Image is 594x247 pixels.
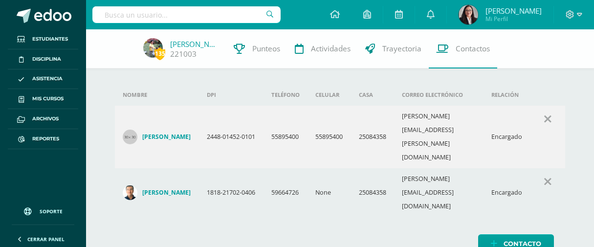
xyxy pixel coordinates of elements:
[12,198,74,222] a: Soporte
[27,236,65,243] span: Cerrar panel
[351,84,394,106] th: Casa
[394,106,484,168] td: [PERSON_NAME][EMAIL_ADDRESS][PERSON_NAME][DOMAIN_NAME]
[485,15,542,23] span: Mi Perfil
[264,168,308,217] td: 59664726
[484,84,530,106] th: Relación
[154,47,165,60] span: 135
[351,168,394,217] td: 25084358
[32,135,59,143] span: Reportes
[199,84,264,106] th: DPI
[351,106,394,168] td: 25084358
[142,189,191,197] h4: [PERSON_NAME]
[459,5,478,24] img: e273bec5909437e5d5b2daab1002684b.png
[40,208,63,215] span: Soporte
[485,6,542,16] span: [PERSON_NAME]
[115,84,199,106] th: Nombre
[8,69,78,90] a: Asistencia
[8,29,78,49] a: Estudiantes
[308,168,351,217] td: None
[32,115,59,123] span: Archivos
[264,84,308,106] th: Teléfono
[8,109,78,129] a: Archivos
[429,29,497,68] a: Contactos
[394,84,484,106] th: Correo electrónico
[123,185,191,200] a: [PERSON_NAME]
[170,39,219,49] a: [PERSON_NAME]
[32,55,61,63] span: Disciplina
[252,44,280,54] span: Punteos
[32,95,64,103] span: Mis cursos
[8,129,78,149] a: Reportes
[264,106,308,168] td: 55895400
[142,133,191,141] h4: [PERSON_NAME]
[32,35,68,43] span: Estudiantes
[8,89,78,109] a: Mis cursos
[382,44,421,54] span: Trayectoria
[8,49,78,69] a: Disciplina
[123,130,137,144] img: 30x30
[32,75,63,83] span: Asistencia
[308,84,351,106] th: Celular
[456,44,490,54] span: Contactos
[226,29,287,68] a: Punteos
[394,168,484,217] td: [PERSON_NAME][EMAIL_ADDRESS][DOMAIN_NAME]
[143,38,163,58] img: da8186659a888dc545bdf3a35c110c3e.png
[287,29,358,68] a: Actividades
[170,49,197,59] a: 221003
[484,168,530,217] td: Encargado
[92,6,280,23] input: Busca un usuario...
[484,106,530,168] td: Encargado
[199,106,264,168] td: 2448-01452-0101
[123,185,137,200] img: 94d74e19da973dcb2faa1762985945c0.png
[308,106,351,168] td: 55895400
[358,29,429,68] a: Trayectoria
[311,44,351,54] span: Actividades
[123,130,191,144] a: [PERSON_NAME]
[199,168,264,217] td: 1818-21702-0406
